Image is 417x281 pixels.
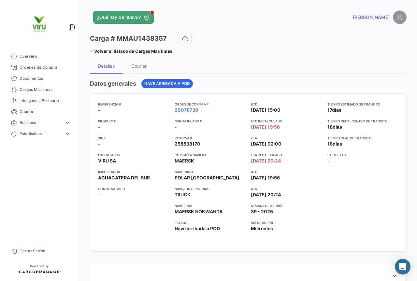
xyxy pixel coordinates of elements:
app-card-info-title: ETD [251,102,322,107]
div: Abrir Intercom Messenger [395,259,410,274]
div: Detalles [98,63,115,69]
app-card-info-title: Día de Arribo [251,220,322,225]
img: viru.png [23,8,55,40]
span: - [327,158,330,164]
a: Overview [5,51,73,62]
a: Documentos [5,73,73,84]
app-card-info-title: Tiempo recalculado de transito [327,119,399,124]
span: [DATE] 20:24 [251,191,281,198]
span: - [98,107,100,113]
app-card-info-title: Reserva # [175,135,246,141]
span: - [175,124,177,130]
app-card-info-title: ETA [251,135,322,141]
span: Nave arribada a POD [144,81,190,87]
app-card-info-title: Tiempo estimado de transito [327,102,399,107]
img: placeholder-user.png [393,10,407,24]
app-card-info-title: Carga inland # [175,119,246,124]
span: 39 - 2025 [251,208,273,215]
span: [DATE] 20:24 [251,158,281,164]
span: [DATE] 02:00 [251,141,281,147]
span: [DATE] 19:56 [251,124,280,130]
app-card-info-title: ATD [251,169,322,175]
a: Volver al listado de Cargas Marítimas [90,47,172,56]
span: días [332,107,341,113]
span: Nave arribada a POD [175,225,220,232]
app-card-info-title: Producto [98,119,169,124]
a: 20078738 [175,107,198,113]
app-card-info-title: Semana de Arribo [251,203,322,208]
span: Cerrar Sesión [20,248,70,254]
span: - [98,124,100,130]
app-card-info-title: ETD Recalculado [251,119,322,124]
span: 18 [327,124,333,130]
span: [DATE] 15:00 [251,107,280,113]
span: - [98,191,100,198]
h3: Carga # MMAU1438357 [90,34,167,43]
span: Business [20,120,62,126]
span: 18 [327,141,333,147]
app-card-info-title: Etiquetas [327,152,399,158]
span: [DATE] 19:56 [251,175,280,181]
span: Courier [20,109,70,115]
span: días [333,141,342,147]
app-card-info-title: Nave final [175,203,246,208]
span: - [98,141,100,147]
div: Courier [131,63,147,69]
app-card-info-title: Importador [98,169,169,175]
app-card-info-title: ETA Recalculado [251,152,322,158]
app-card-info-title: Compañía naviera [175,152,246,158]
app-card-info-title: SKU [98,135,169,141]
app-card-info-title: Estado [175,220,246,225]
h4: Datos generales [90,79,136,88]
span: Inteligencia Portuaria [20,98,70,104]
span: 17 [327,107,332,113]
span: POLAR [GEOGRAPHIC_DATA] [175,175,239,181]
span: Miércoles [251,225,273,232]
span: Documentos [20,76,70,81]
span: Overview [20,53,70,59]
span: 258838170 [175,141,200,147]
span: Estadísticas [20,131,62,137]
span: MAERSK [175,158,194,164]
span: expand_more [65,120,70,126]
span: MAERSK NOKWANDA [175,208,223,215]
span: TRUCK [175,191,191,198]
a: Inteligencia Portuaria [5,95,73,106]
app-card-info-title: Referencia # [98,102,169,107]
span: Cargas Marítimas [20,87,70,92]
a: Courier [5,106,73,117]
a: Cargas Marítimas [5,84,73,95]
span: días [333,124,342,130]
button: ¿Qué hay de nuevo? [93,11,154,24]
app-card-info-title: Nave inicial [175,169,246,175]
app-card-info-title: Orden de Compra # [175,102,246,107]
span: ¿Qué hay de nuevo? [97,14,141,21]
app-card-info-title: Tiempo real de transito [327,135,399,141]
app-card-info-title: Consignatario [98,186,169,191]
span: AGUACATERA DEL SUR [98,175,150,181]
app-card-info-title: Exportador [98,152,169,158]
app-card-info-title: ATA [251,186,322,191]
span: VIRU SA [98,158,116,164]
a: Órdenes de Compra [5,62,73,73]
span: [PERSON_NAME] [353,14,390,21]
span: expand_more [65,131,70,137]
span: Órdenes de Compra [20,64,70,70]
app-card-info-title: Nave/s intermedias [175,186,246,191]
